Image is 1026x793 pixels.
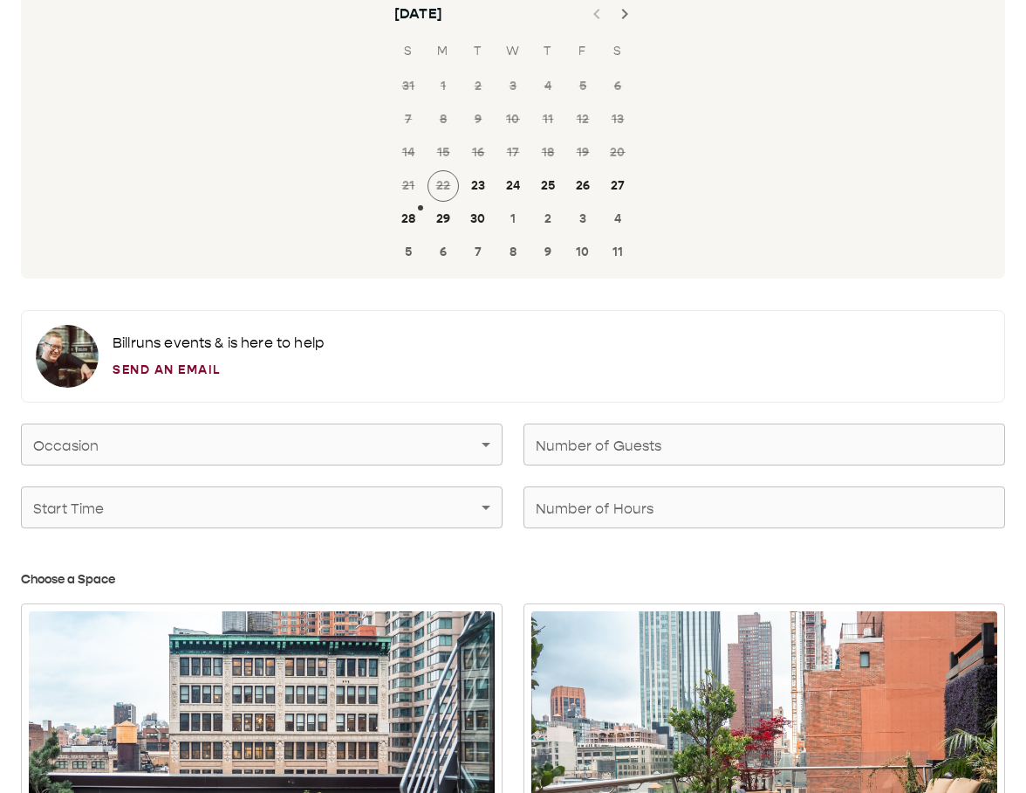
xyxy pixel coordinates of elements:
[532,203,564,235] button: 2
[497,237,529,268] button: 8
[532,170,564,202] button: 25
[462,34,494,69] span: Tuesday
[427,237,459,268] button: 6
[21,570,1005,590] h3: Choose a Space
[113,333,324,354] p: Bill runs events & is here to help
[602,34,633,69] span: Saturday
[532,237,564,268] button: 9
[394,3,442,24] div: [DATE]
[567,170,598,202] button: 26
[567,203,598,235] button: 3
[462,170,494,202] button: 23
[113,361,324,379] a: Send an Email
[567,34,598,69] span: Friday
[393,237,424,268] button: 5
[427,203,459,235] button: 29
[393,34,424,69] span: Sunday
[602,170,633,202] button: 27
[497,203,529,235] button: 1
[462,203,494,235] button: 30
[497,34,529,69] span: Wednesday
[532,34,564,69] span: Thursday
[462,237,494,268] button: 7
[602,237,633,268] button: 11
[497,170,529,202] button: 24
[567,237,598,268] button: 10
[427,34,459,69] span: Monday
[393,203,424,235] button: 28
[602,203,633,235] button: 4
